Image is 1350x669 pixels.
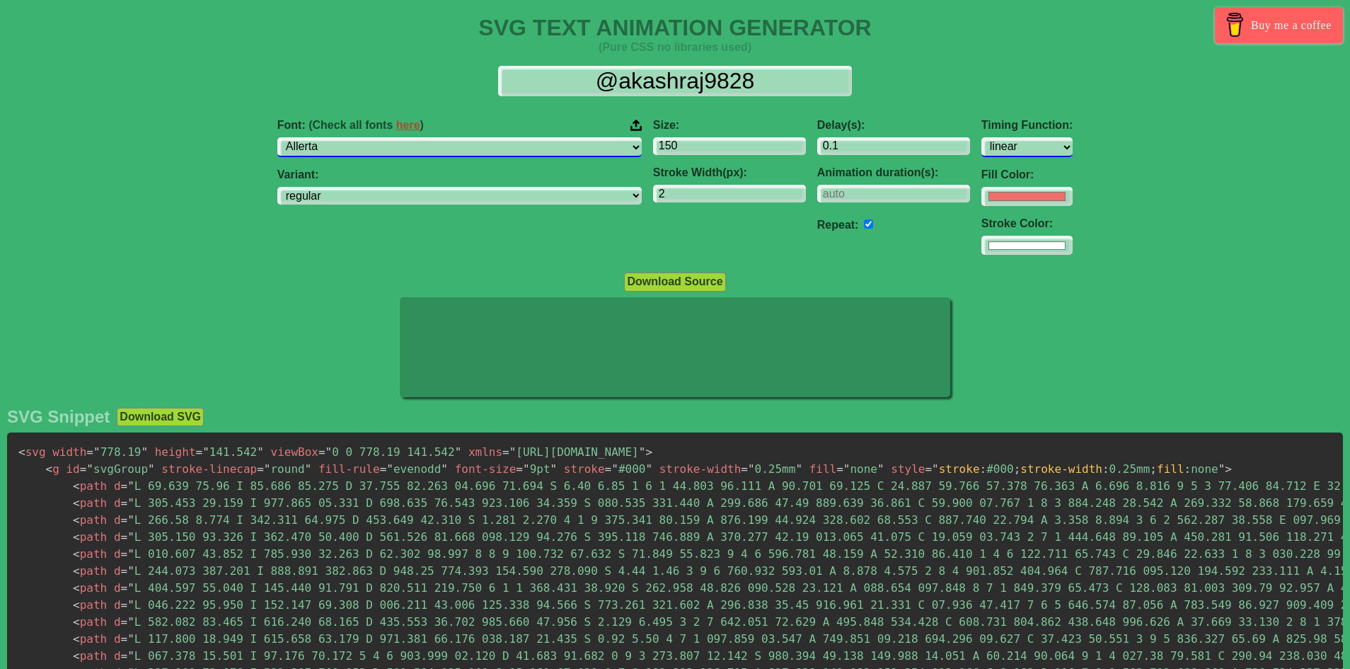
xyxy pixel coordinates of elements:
[653,137,806,155] input: 100
[523,462,530,476] span: "
[73,479,80,493] span: <
[114,479,121,493] span: d
[277,119,424,132] span: Font:
[741,462,748,476] span: =
[73,649,107,663] span: path
[653,119,806,132] label: Size:
[305,462,312,476] span: "
[73,564,107,578] span: path
[386,462,393,476] span: "
[127,530,134,544] span: "
[73,513,80,527] span: <
[981,119,1073,132] label: Timing Function:
[605,462,612,476] span: =
[795,462,802,476] span: "
[1251,13,1332,38] span: Buy me a coffee
[817,166,970,179] label: Animation duration(s):
[564,462,605,476] span: stroke
[127,598,134,612] span: "
[114,632,121,646] span: d
[509,445,517,459] span: "
[1157,462,1184,476] span: fill
[7,407,110,427] h2: SVG Snippet
[73,479,107,493] span: path
[121,615,128,629] span: =
[396,119,420,131] a: here
[86,445,148,459] span: 778.19
[817,119,970,132] label: Delay(s):
[645,445,652,459] span: >
[836,462,843,476] span: =
[127,615,134,629] span: "
[121,547,128,561] span: =
[52,445,86,459] span: width
[121,632,128,646] span: =
[1218,462,1225,476] span: "
[93,445,100,459] span: "
[271,445,318,459] span: viewBox
[86,462,93,476] span: "
[73,598,80,612] span: <
[1150,462,1157,476] span: ;
[73,581,107,595] span: path
[46,462,53,476] span: <
[161,462,257,476] span: stroke-linecap
[843,462,850,476] span: "
[455,462,517,476] span: font-size
[809,462,837,476] span: fill
[1014,462,1021,476] span: ;
[468,445,502,459] span: xmlns
[257,445,264,459] span: "
[1102,462,1109,476] span: :
[121,479,128,493] span: =
[127,496,134,510] span: "
[380,462,387,476] span: =
[121,513,128,527] span: =
[127,632,134,646] span: "
[73,530,107,544] span: path
[550,462,558,476] span: "
[117,408,204,426] button: Download SVG
[73,615,107,629] span: path
[73,530,80,544] span: <
[455,445,462,459] span: "
[127,564,134,578] span: "
[196,445,203,459] span: =
[148,462,155,476] span: "
[114,513,121,527] span: d
[981,168,1073,181] label: Fill Color:
[939,462,980,476] span: stroke
[121,496,128,510] span: =
[127,547,134,561] span: "
[73,547,80,561] span: <
[114,496,121,510] span: d
[73,581,80,595] span: <
[114,598,121,612] span: d
[441,462,448,476] span: "
[196,445,264,459] span: 141.542
[653,185,806,202] input: 2px
[817,185,970,202] input: auto
[73,615,80,629] span: <
[318,445,325,459] span: =
[114,615,121,629] span: d
[73,598,107,612] span: path
[114,547,121,561] span: d
[639,445,646,459] span: "
[86,445,93,459] span: =
[141,445,148,459] span: "
[121,581,128,595] span: =
[836,462,884,476] span: none
[121,649,128,663] span: =
[121,530,128,544] span: =
[80,462,155,476] span: svgGroup
[891,462,925,476] span: style
[73,513,107,527] span: path
[73,564,80,578] span: <
[877,462,884,476] span: "
[817,219,859,231] label: Repeat:
[155,445,196,459] span: height
[257,462,311,476] span: round
[18,445,46,459] span: svg
[502,445,509,459] span: =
